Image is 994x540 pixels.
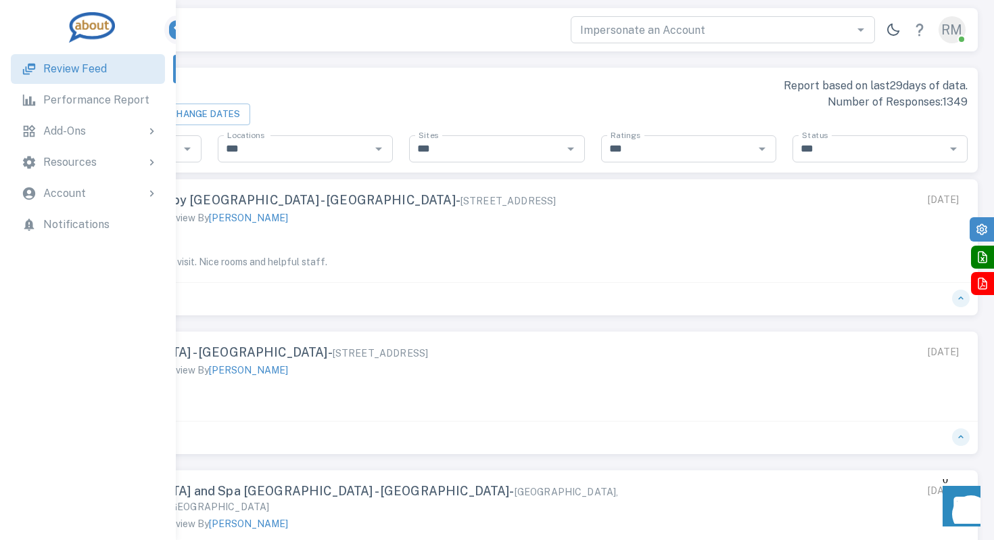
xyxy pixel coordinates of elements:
[561,139,580,158] button: Open
[11,116,165,146] div: Add-Ons
[11,54,165,84] a: Review Feed
[43,92,149,108] p: Performance Report
[369,139,388,158] button: Open
[802,129,828,141] label: Status
[906,16,933,43] a: Help Center
[505,94,968,110] p: Number of Responses: 1349
[178,139,197,158] button: Open
[43,185,86,202] p: Account
[505,78,968,94] p: Report based on last 29 days of data.
[132,211,288,225] p: Google Review By
[851,20,870,39] button: Open
[930,479,988,537] iframe: Front Chat
[944,139,963,158] button: Open
[928,193,959,207] div: [DATE]
[209,212,288,223] span: [PERSON_NAME]
[971,272,994,295] button: Export to PDF
[227,129,264,141] label: Locations
[32,239,962,255] p: Review Comment
[209,518,288,529] span: [PERSON_NAME]
[419,129,438,141] label: Sites
[62,345,428,360] span: [GEOGRAPHIC_DATA] - [GEOGRAPHIC_DATA] -
[43,61,107,77] p: Review Feed
[69,12,116,43] img: logo
[333,348,428,359] span: [STREET_ADDRESS]
[32,255,962,269] p: Very convenient for a Disneyland visit. Nice rooms and helpful staff.
[26,78,489,97] div: Review Feed
[11,85,165,115] a: Performance Report
[11,179,165,208] div: Account
[753,139,772,158] button: Open
[928,345,959,359] div: [DATE]
[939,16,966,43] div: RM
[11,148,165,177] div: Resources
[971,246,994,269] button: Export to Excel
[43,154,97,171] p: Resources
[460,196,556,206] span: [STREET_ADDRESS]
[32,391,962,407] p: Review Comment
[611,129,640,141] label: Ratings
[62,193,556,208] span: DoubleTree Suites by [GEOGRAPHIC_DATA] - [GEOGRAPHIC_DATA] -
[132,517,288,531] p: Google Review By
[161,104,250,125] button: Change Dates
[11,210,165,240] a: Notifications
[62,484,715,514] span: [GEOGRAPHIC_DATA] and Spa [GEOGRAPHIC_DATA] - [GEOGRAPHIC_DATA] -
[43,123,86,139] p: Add-Ons
[928,484,959,498] div: [DATE]
[209,365,288,376] span: [PERSON_NAME]
[132,363,288,378] p: Google Review By
[43,217,110,233] p: Notifications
